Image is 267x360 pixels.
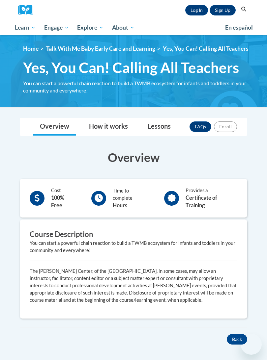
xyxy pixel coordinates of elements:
[227,334,247,345] button: Back
[30,268,237,304] p: The [PERSON_NAME] Center, of the [GEOGRAPHIC_DATA], in some cases, may allow an instructor, facil...
[10,20,257,35] div: Main menu
[214,121,237,132] button: Enroll
[44,24,69,32] span: Engage
[23,45,39,52] a: Home
[190,121,211,132] a: FAQs
[221,21,257,35] a: En español
[33,118,76,136] a: Overview
[225,24,253,31] span: En español
[73,20,108,35] a: Explore
[186,187,237,209] div: Provides a
[18,5,38,15] a: Cox Campus
[210,5,236,15] a: Register
[23,80,251,94] div: You can start a powerful chain reaction to build a TWMB ecosystem for infants and toddlers in you...
[241,334,262,355] iframe: Botón para iniciar la ventana de mensajería
[46,45,155,52] a: Talk With Me Baby Early Care and Learning
[185,5,208,15] a: Log In
[141,118,177,136] a: Lessons
[186,194,217,208] b: Certificate of Training
[82,118,134,136] a: How it works
[241,7,247,12] i: 
[23,59,239,76] span: Yes, You Can! Calling All Teachers
[11,20,40,35] a: Learn
[51,187,76,209] div: Cost
[51,194,64,208] b: 100% Free
[30,240,237,254] div: You can start a powerful chain reaction to build a TWMB ecosystem for infants and toddlers in you...
[77,24,104,32] span: Explore
[163,45,249,52] span: Yes, You Can! Calling All Teachers
[30,229,237,240] h3: Course Description
[112,24,134,32] span: About
[15,24,36,32] span: Learn
[239,5,249,13] button: Search
[113,187,150,209] div: Time to complete
[18,5,38,15] img: Logo brand
[40,20,73,35] a: Engage
[20,149,247,166] h3: Overview
[113,202,127,208] b: Hours
[108,20,139,35] a: About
